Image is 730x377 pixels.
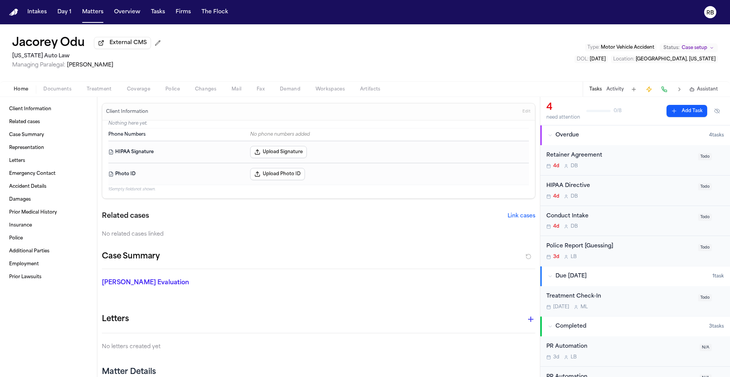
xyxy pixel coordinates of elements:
[6,129,91,141] a: Case Summary
[636,57,716,62] span: [GEOGRAPHIC_DATA], [US_STATE]
[571,193,578,200] span: D B
[709,323,724,329] span: 3 task s
[540,176,730,206] div: Open task: HIPAA Directive
[660,43,718,52] button: Change status from Case setup
[109,39,147,47] span: External CMS
[94,37,151,49] button: External CMS
[697,86,718,92] span: Assistant
[87,86,112,92] span: Treatment
[24,5,50,19] button: Intakes
[540,206,730,236] div: Open task: Conduct Intake
[108,131,146,138] span: Phone Numbers
[581,304,588,310] span: M L
[105,109,150,115] h3: Client Information
[577,57,589,62] span: DOL :
[553,163,559,169] span: 4d
[553,254,559,260] span: 3d
[601,45,654,50] span: Motor Vehicle Accident
[54,5,75,19] a: Day 1
[540,125,730,145] button: Overdue4tasks
[689,86,718,92] button: Assistant
[250,131,529,138] div: No phone numbers added
[555,131,579,139] span: Overdue
[6,219,91,231] a: Insurance
[540,266,730,286] button: Due [DATE]1task
[520,106,533,118] button: Edit
[6,142,91,154] a: Representation
[574,55,608,63] button: Edit DOL: 2021-10-10
[553,193,559,200] span: 4d
[553,304,569,310] span: [DATE]
[108,146,246,158] dt: HIPAA Signature
[108,187,529,192] p: 15 empty fields not shown.
[628,84,639,95] button: Add Task
[590,57,606,62] span: [DATE]
[571,254,577,260] span: L B
[232,86,241,92] span: Mail
[280,86,300,92] span: Demand
[102,342,535,352] p: No letters created yet
[713,273,724,279] span: 1 task
[540,286,730,316] div: Open task: Treatment Check-In
[659,84,670,95] button: Make a Call
[587,45,600,50] span: Type :
[12,52,164,61] h2: [US_STATE] Auto Law
[709,132,724,138] span: 4 task s
[540,145,730,176] div: Open task: Retainer Agreement
[102,250,160,263] h2: Case Summary
[546,182,693,190] div: HIPAA Directive
[555,272,587,280] span: Due [DATE]
[102,278,240,287] p: [PERSON_NAME] Evaluation
[698,244,712,251] span: Todo
[540,236,730,266] div: Open task: Police Report [Guessing]
[257,86,265,92] span: Fax
[571,354,577,360] span: L B
[6,116,91,128] a: Related cases
[522,109,530,114] span: Edit
[546,242,693,251] div: Police Report [Guessing]
[6,103,91,115] a: Client Information
[585,44,657,51] button: Edit Type: Motor Vehicle Accident
[6,193,91,206] a: Damages
[6,155,91,167] a: Letters
[667,105,707,117] button: Add Task
[250,146,307,158] button: Upload Signature
[67,62,113,68] span: [PERSON_NAME]
[127,86,150,92] span: Coverage
[613,57,635,62] span: Location :
[700,344,712,351] span: N/A
[571,163,578,169] span: D B
[148,5,168,19] button: Tasks
[644,84,654,95] button: Create Immediate Task
[108,168,246,180] dt: Photo ID
[198,5,231,19] a: The Flock
[553,354,559,360] span: 3d
[173,5,194,19] button: Firms
[14,86,28,92] span: Home
[79,5,106,19] button: Matters
[546,151,693,160] div: Retainer Agreement
[6,181,91,193] a: Accident Details
[555,323,586,330] span: Completed
[6,258,91,270] a: Employment
[553,223,559,230] span: 4d
[165,86,180,92] span: Police
[698,214,712,221] span: Todo
[6,206,91,219] a: Prior Medical History
[710,105,724,117] button: Hide completed tasks (⌘⇧H)
[6,271,91,283] a: Prior Lawsuits
[102,231,535,238] div: No related cases linked
[546,101,580,114] div: 4
[111,5,143,19] button: Overview
[250,168,305,180] button: Upload Photo ID
[316,86,345,92] span: Workspaces
[540,317,730,336] button: Completed3tasks
[546,342,695,351] div: PR Automation
[195,86,216,92] span: Changes
[606,86,624,92] button: Activity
